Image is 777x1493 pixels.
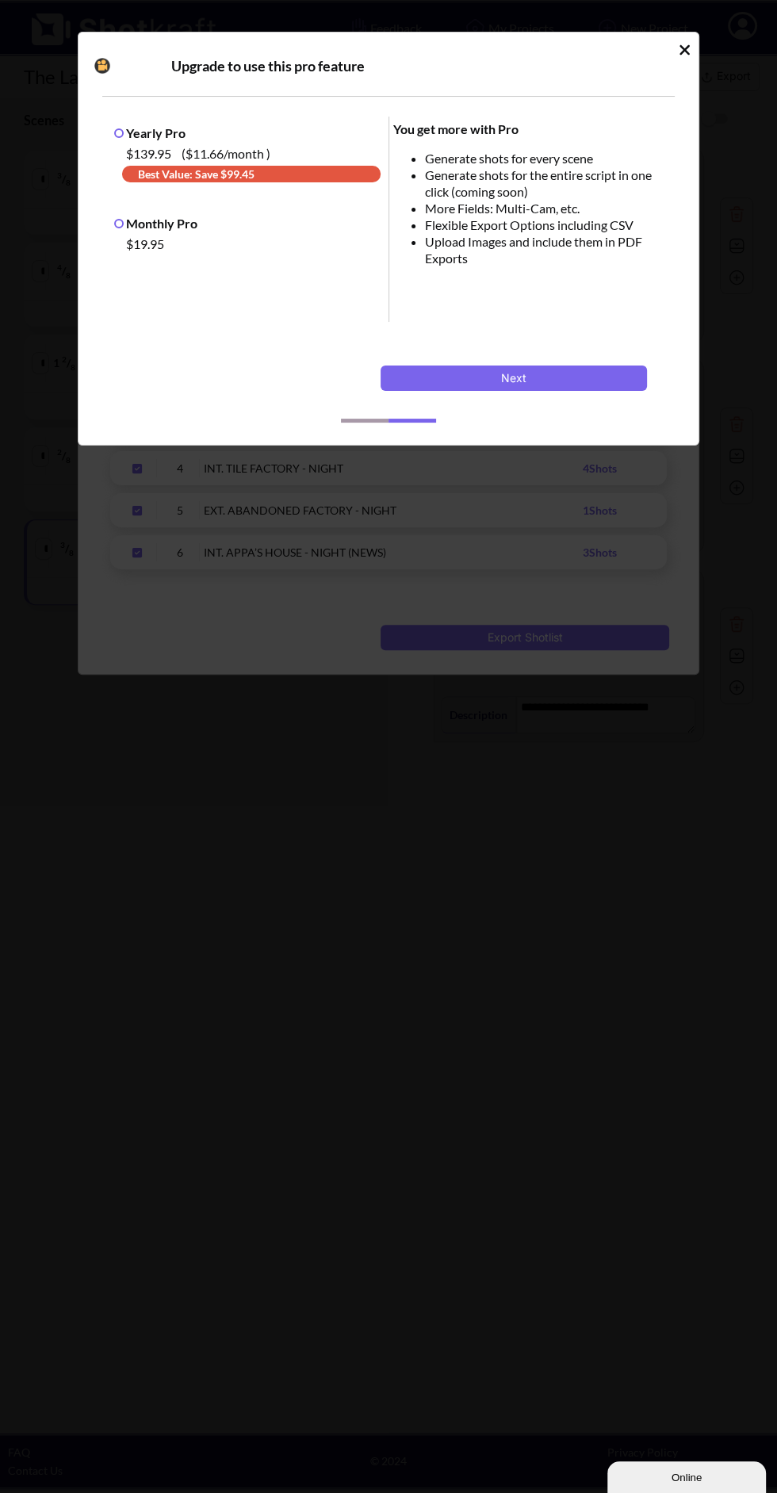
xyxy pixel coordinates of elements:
li: Generate shots for every scene [425,150,668,167]
span: Best Value: Save $ 99.45 [122,166,381,182]
label: Monthly Pro [114,216,197,231]
li: Upload Images and include them in PDF Exports [425,233,668,266]
div: $19.95 [122,232,381,256]
button: Next [381,366,647,391]
div: Upgrade to use this pro feature [171,56,658,75]
label: Yearly Pro [114,125,186,140]
li: More Fields: Multi-Cam, etc. [425,200,668,216]
span: ( $11.66 /month ) [171,146,270,161]
li: Flexible Export Options including CSV [425,216,668,233]
div: You get more with Pro [393,121,668,137]
div: $139.95 [122,141,381,166]
li: Generate shots for the entire script in one click (coming soon) [425,167,668,200]
img: Camera Icon [90,54,114,78]
iframe: chat widget [607,1458,769,1493]
div: Idle Modal [78,32,699,446]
